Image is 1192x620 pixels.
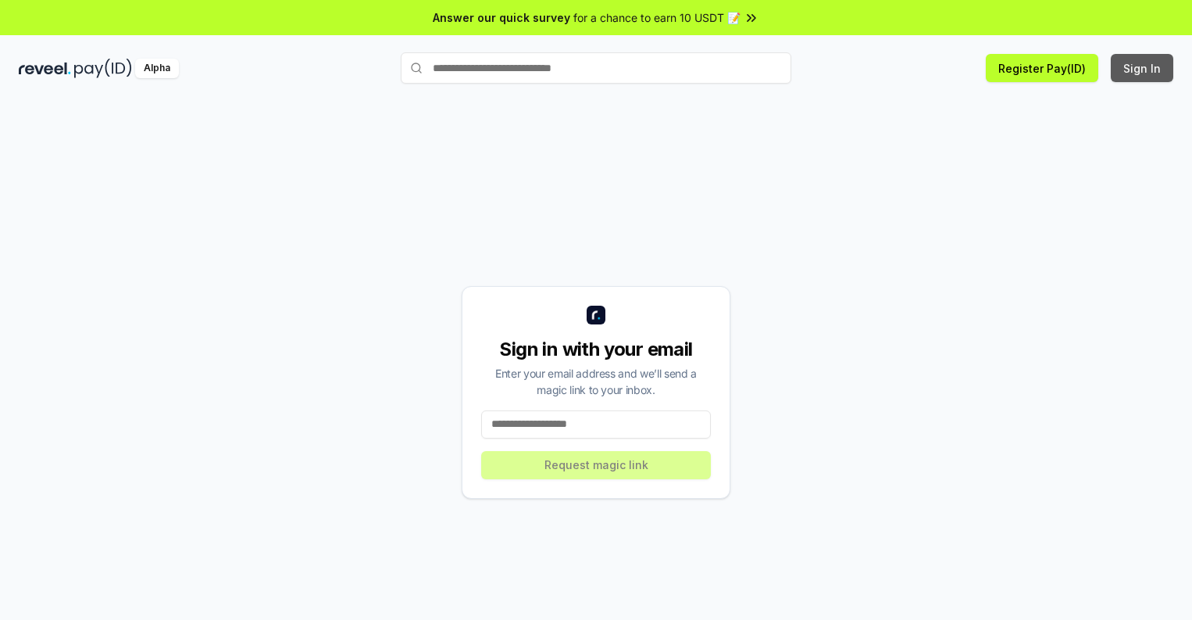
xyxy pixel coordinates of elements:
[1111,54,1173,82] button: Sign In
[74,59,132,78] img: pay_id
[19,59,71,78] img: reveel_dark
[433,9,570,26] span: Answer our quick survey
[481,365,711,398] div: Enter your email address and we’ll send a magic link to your inbox.
[986,54,1098,82] button: Register Pay(ID)
[481,337,711,362] div: Sign in with your email
[587,306,605,324] img: logo_small
[135,59,179,78] div: Alpha
[573,9,741,26] span: for a chance to earn 10 USDT 📝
